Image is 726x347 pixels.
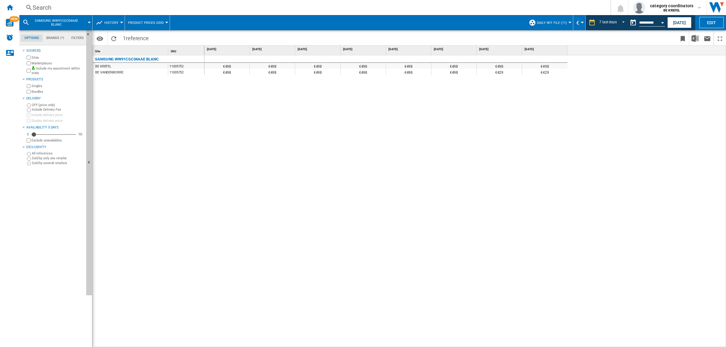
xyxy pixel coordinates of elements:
[26,125,84,130] div: Availability 5 Days
[477,63,522,69] div: €498
[343,47,384,51] span: [DATE]
[206,46,250,53] div: [DATE]
[128,15,167,30] div: Product prices grid
[252,47,294,51] span: [DATE]
[77,132,84,137] div: 90
[27,61,31,65] input: Marketplaces
[169,46,204,55] div: Sort None
[27,108,31,112] input: Include Delivery Fee
[27,157,31,161] input: Sold by only one retailer
[26,77,84,82] div: Products
[27,162,31,166] input: Sold by several retailers
[86,30,92,295] button: Hide
[692,35,699,42] img: excel-24x24.png
[525,47,566,51] span: [DATE]
[96,15,122,30] div: History
[32,161,84,165] label: Sold by several retailers
[295,69,340,75] div: €498
[27,90,31,94] input: Bundles
[31,84,84,88] label: Singles
[576,15,582,30] button: €
[388,47,430,51] span: [DATE]
[537,15,570,30] button: Daily WIT File (11)
[633,2,645,14] img: profile.jpg
[171,50,176,53] span: SKU
[32,103,84,107] label: OFF (price only)
[26,96,84,101] div: Delivery
[27,84,31,88] input: Singles
[433,46,476,53] div: [DATE]
[32,151,84,156] label: All references
[627,15,666,30] div: This report is based on a date in the past.
[32,19,81,27] span: SAMSUNG WW91CGC04AAE BLANC
[95,50,100,53] span: Site
[95,70,123,76] div: BE VANDENBORRE
[204,63,250,69] div: €498
[657,16,668,27] button: Open calendar
[522,69,567,75] div: €429
[701,31,713,45] button: Send this report by email
[342,46,386,53] div: [DATE]
[250,69,295,75] div: €498
[26,48,84,53] div: Sources
[479,47,521,51] span: [DATE]
[94,33,106,44] button: Options
[27,67,31,75] input: Include my assortment within stats
[298,47,339,51] span: [DATE]
[32,156,84,161] label: Sold by only one retailer
[128,21,164,25] span: Product prices grid
[27,152,31,156] input: All references
[431,69,476,75] div: €498
[627,17,639,29] button: md-calendar
[31,89,84,94] label: Bundles
[31,138,84,143] label: Exclude unavailables
[478,46,522,53] div: [DATE]
[207,47,248,51] span: [DATE]
[168,69,204,75] div: 11005752
[27,113,31,117] input: Include delivery price
[95,56,159,63] div: SAMSUNG WW91CGC04AAE BLANC
[168,63,204,69] div: 11005752
[25,132,30,137] div: 0
[431,63,476,69] div: €498
[650,3,693,9] span: category coordinators
[86,30,93,41] button: Hide
[250,63,295,69] div: €498
[341,63,386,69] div: €498
[104,15,122,30] button: History
[95,63,111,70] div: BE KREFEL
[22,15,89,30] div: SAMSUNG WW91CGC04AAE BLANC
[120,31,152,44] span: 1
[296,46,340,53] div: [DATE]
[387,46,431,53] div: [DATE]
[27,119,31,123] input: Display delivery price
[32,15,87,30] button: SAMSUNG WW91CGC04AAE BLANC
[663,8,680,12] b: BE KREFEL
[68,34,87,42] md-tab-item: Filters
[689,31,701,45] button: Download in Excel
[9,16,19,22] span: NEW
[667,17,692,28] button: [DATE]
[31,131,76,138] md-slider: Availability
[94,46,168,55] div: Site Sort None
[32,107,84,112] label: Include Delivery Fee
[599,20,617,24] div: 7 last days
[26,145,84,150] div: Exclusivity
[295,63,340,69] div: €498
[477,69,522,75] div: €429
[341,69,386,75] div: €498
[699,17,724,28] button: Edit
[108,31,120,45] button: Reload
[31,55,84,60] label: Sites
[104,21,119,25] span: History
[33,3,595,12] div: Search
[204,69,250,75] div: €498
[386,63,431,69] div: €498
[434,47,475,51] span: [DATE]
[21,34,43,42] md-tab-item: Options
[126,35,149,41] span: reference
[27,56,31,60] input: Sites
[43,34,68,42] md-tab-item: Brands (*)
[31,66,84,76] label: Include my assortment within stats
